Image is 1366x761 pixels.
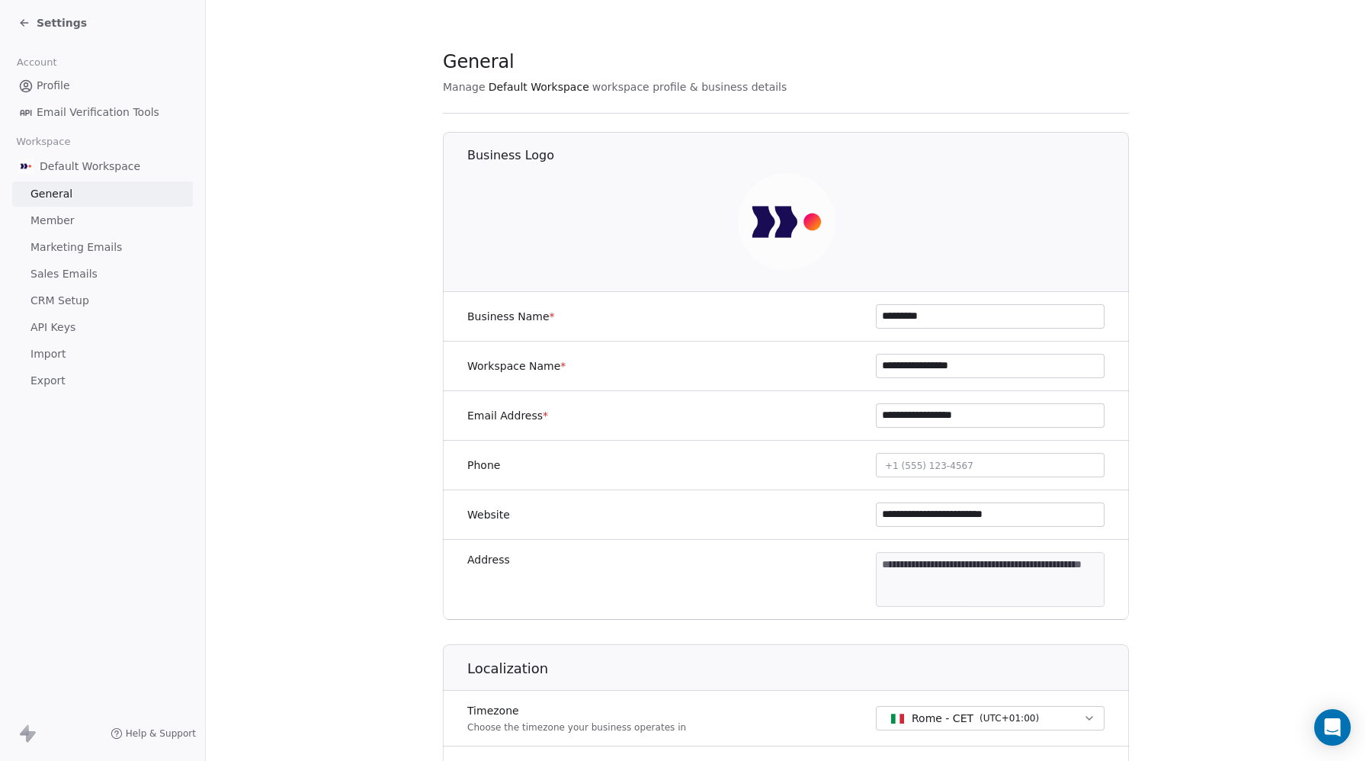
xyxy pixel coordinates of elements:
[443,79,486,95] span: Manage
[12,368,193,393] a: Export
[10,130,77,153] span: Workspace
[467,660,1130,678] h1: Localization
[30,213,75,229] span: Member
[18,15,87,31] a: Settings
[443,50,515,73] span: General
[912,711,973,726] span: Rome - CET
[467,552,510,567] label: Address
[467,309,555,324] label: Business Name
[876,453,1105,477] button: +1 (555) 123-4567
[30,373,66,389] span: Export
[12,315,193,340] a: API Keys
[592,79,787,95] span: workspace profile & business details
[12,208,193,233] a: Member
[467,458,500,473] label: Phone
[111,727,196,740] a: Help & Support
[12,288,193,313] a: CRM Setup
[30,293,89,309] span: CRM Setup
[30,239,122,255] span: Marketing Emails
[40,159,140,174] span: Default Workspace
[12,342,193,367] a: Import
[876,706,1105,730] button: Rome - CET(UTC+01:00)
[10,51,63,74] span: Account
[1314,709,1351,746] div: Open Intercom Messenger
[12,100,193,125] a: Email Verification Tools
[885,461,973,471] span: +1 (555) 123-4567
[30,266,98,282] span: Sales Emails
[467,721,686,734] p: Choose the timezone your business operates in
[30,186,72,202] span: General
[12,181,193,207] a: General
[12,73,193,98] a: Profile
[467,408,548,423] label: Email Address
[30,346,66,362] span: Import
[30,319,75,336] span: API Keys
[467,147,1130,164] h1: Business Logo
[37,15,87,31] span: Settings
[12,235,193,260] a: Marketing Emails
[467,703,686,718] label: Timezone
[467,507,510,522] label: Website
[37,104,159,120] span: Email Verification Tools
[489,79,589,95] span: Default Workspace
[37,78,70,94] span: Profile
[12,262,193,287] a: Sales Emails
[980,711,1039,725] span: ( UTC+01:00 )
[738,173,835,271] img: AVATAR%20METASKILL%20-%20Colori%20Positivo.png
[467,358,566,374] label: Workspace Name
[18,159,34,174] img: AVATAR%20METASKILL%20-%20Colori%20Positivo.png
[126,727,196,740] span: Help & Support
